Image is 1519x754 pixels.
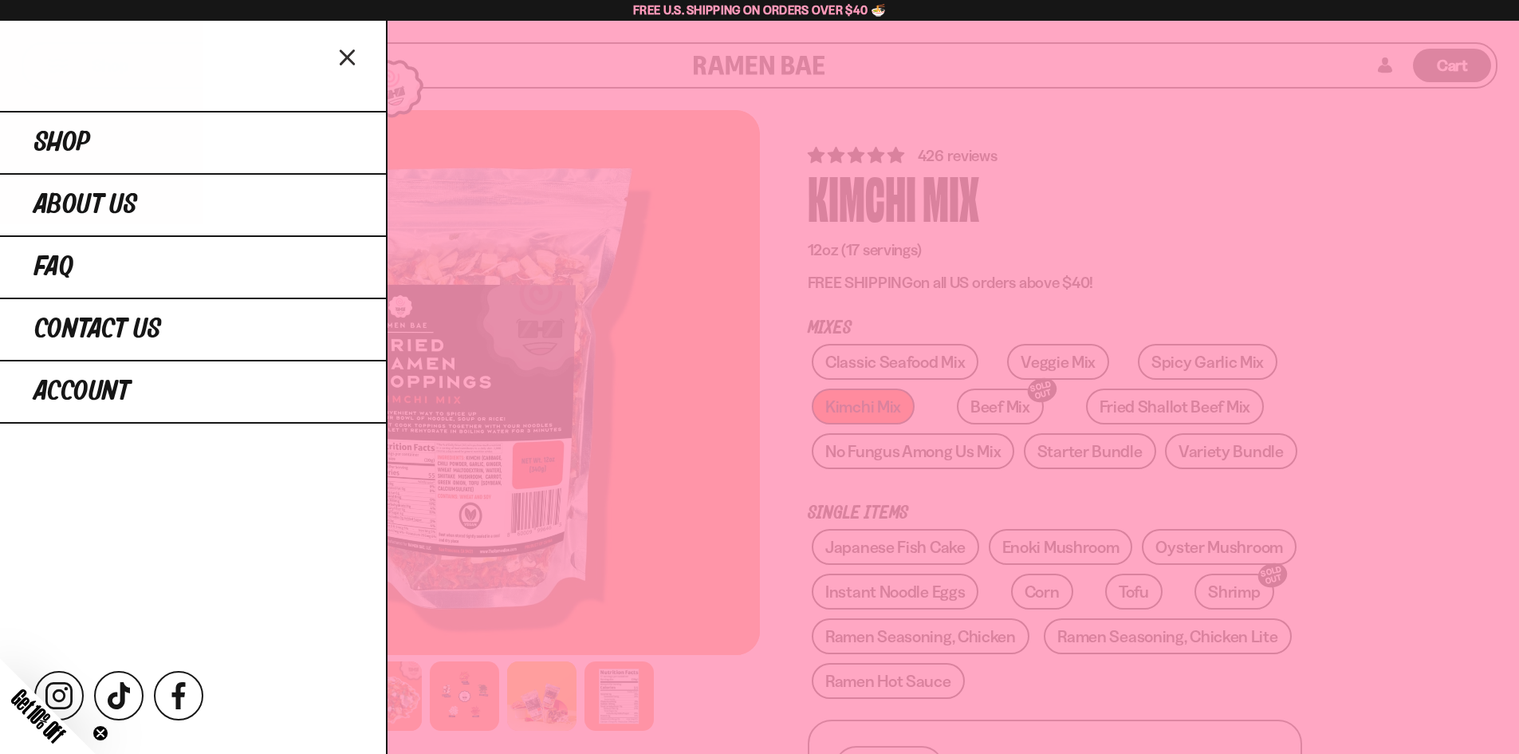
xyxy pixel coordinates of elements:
[34,377,130,406] span: Account
[34,191,137,219] span: About Us
[34,128,90,157] span: Shop
[7,685,69,747] span: Get 10% Off
[34,315,161,344] span: Contact Us
[633,2,886,18] span: Free U.S. Shipping on Orders over $40 🍜
[34,253,73,282] span: FAQ
[334,42,362,70] button: Close menu
[92,725,108,741] button: Close teaser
